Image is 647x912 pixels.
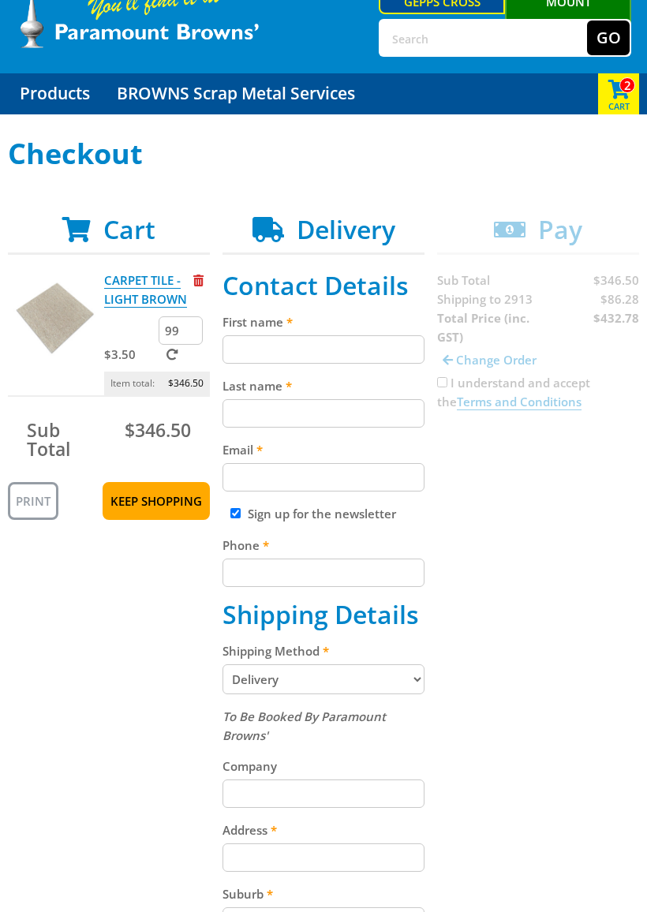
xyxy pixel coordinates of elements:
[619,77,635,93] span: 2
[223,312,424,331] label: First name
[223,843,424,872] input: Please enter your address.
[223,271,424,301] h2: Contact Details
[223,664,424,694] select: Please select a shipping method.
[8,482,58,520] a: Print
[193,272,204,288] a: Remove from cart
[103,212,155,246] span: Cart
[223,335,424,364] input: Please enter your first name.
[168,372,204,395] span: $346.50
[104,372,210,395] p: Item total:
[223,376,424,395] label: Last name
[8,138,639,170] h1: Checkout
[27,417,70,462] span: Sub Total
[223,559,424,587] input: Please enter your telephone number.
[223,399,424,428] input: Please enter your last name.
[103,482,210,520] a: Keep Shopping
[223,820,424,839] label: Address
[223,757,424,776] label: Company
[8,271,103,365] img: CARPET TILE - LIGHT BROWN
[125,417,191,443] span: $346.50
[223,641,424,660] label: Shipping Method
[248,506,396,521] label: Sign up for the newsletter
[223,600,424,630] h2: Shipping Details
[104,345,155,364] p: $3.50
[223,708,386,743] em: To Be Booked By Paramount Browns'
[104,272,187,308] a: CARPET TILE - LIGHT BROWN
[223,440,424,459] label: Email
[380,21,587,55] input: Search
[105,73,367,114] a: Go to the BROWNS Scrap Metal Services page
[587,21,630,55] button: Go
[223,463,424,492] input: Please enter your email address.
[297,212,395,246] span: Delivery
[598,73,639,114] div: Cart
[223,884,424,903] label: Suburb
[8,73,102,114] a: Go to the Products page
[223,536,424,555] label: Phone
